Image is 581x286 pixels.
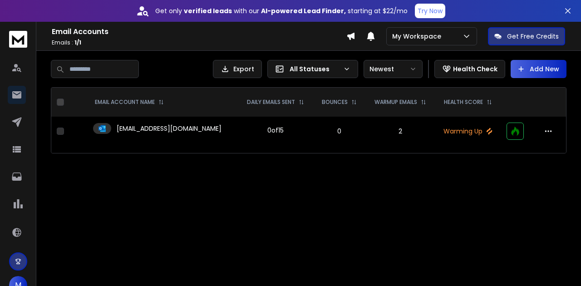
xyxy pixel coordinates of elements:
[184,6,232,15] strong: verified leads
[434,60,505,78] button: Health Check
[213,60,262,78] button: Export
[247,99,295,106] p: DAILY EMAILS SENT
[74,39,81,46] span: 1 / 1
[511,60,566,78] button: Add New
[267,126,284,135] div: 0 of 15
[365,117,435,146] td: 2
[374,99,417,106] p: WARMUP EMAILS
[488,27,565,45] button: Get Free Credits
[117,124,222,133] p: [EMAIL_ADDRESS][DOMAIN_NAME]
[319,127,360,136] p: 0
[155,6,408,15] p: Get only with our starting at $22/mo
[453,64,497,74] p: Health Check
[290,64,340,74] p: All Statuses
[95,99,164,106] div: EMAIL ACCOUNT NAME
[441,127,496,136] p: Warming Up
[52,39,346,46] p: Emails :
[507,32,559,41] p: Get Free Credits
[444,99,483,106] p: HEALTH SCORE
[322,99,348,106] p: BOUNCES
[418,6,443,15] p: Try Now
[415,4,445,18] button: Try Now
[9,31,27,48] img: logo
[392,32,445,41] p: My Workspace
[52,26,346,37] h1: Email Accounts
[364,60,423,78] button: Newest
[261,6,346,15] strong: AI-powered Lead Finder,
